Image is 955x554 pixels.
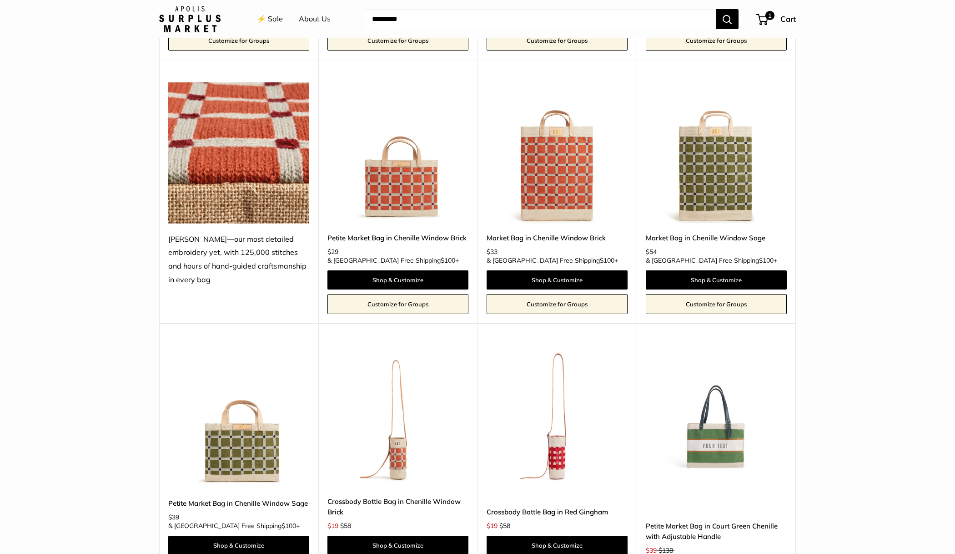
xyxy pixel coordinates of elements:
span: $39 [168,513,179,521]
span: $54 [646,248,657,256]
input: Search... [365,9,716,29]
a: Petite Market Bag in Chenille Window Sage [168,498,309,508]
a: About Us [299,12,331,26]
img: Chenille—our most detailed embroidery yet, with 125,000 stitches and hours of hand-guided craftsm... [168,82,309,224]
img: Petite Market Bag in Chenille Window Sage [168,346,309,487]
img: Market Bag in Chenille Window Brick [487,82,628,224]
span: $100 [441,256,455,264]
a: Crossbody Bottle Bag in Chenille Window Brick [327,496,468,518]
span: $33 [487,248,498,256]
a: Market Bag in Chenille Window SageMarket Bag in Chenille Window Sage [646,82,787,224]
a: Shop & Customize [487,270,628,290]
a: Customize for Groups [487,294,628,314]
span: $29 [327,248,338,256]
span: $58 [340,522,351,530]
a: Customize for Groups [168,30,309,51]
span: & [GEOGRAPHIC_DATA] Free Shipping + [646,257,777,264]
a: Market Bag in Chenille Window Sage [646,233,787,243]
img: Apolis: Surplus Market [159,6,221,32]
a: Customize for Groups [327,30,468,51]
a: Market Bag in Chenille Window Brick [487,233,628,243]
a: ⚡️ Sale [257,12,283,26]
a: 1 Cart [757,12,796,26]
img: description_Our very first Chenille-Jute Market bag [646,346,787,487]
img: Crossbody Bottle Bag in Chenille Window Brick [327,346,468,487]
a: Customize for Groups [646,294,787,314]
span: $19 [487,522,498,530]
a: Crossbody Bottle Bag in Red Gingham [487,507,628,517]
img: Market Bag in Chenille Window Sage [646,82,787,224]
span: & [GEOGRAPHIC_DATA] Free Shipping + [327,257,459,264]
a: Petite Market Bag in Chenille Window BrickPetite Market Bag in Chenille Window Brick [327,82,468,224]
a: Petite Market Bag in Chenille Window SagePetite Market Bag in Chenille Window Sage [168,346,309,487]
span: $100 [281,522,296,530]
span: 1 [765,11,774,20]
a: Crossbody Bottle Bag in Chenille Window BrickCrossbody Bottle Bag in Chenille Window Brick [327,346,468,487]
span: & [GEOGRAPHIC_DATA] Free Shipping + [168,523,300,529]
span: $19 [327,522,338,530]
span: $100 [600,256,614,264]
a: description_Our very first Chenille-Jute Market bagdescription_Adjustable Handles for whatever mo... [646,346,787,487]
span: Cart [780,14,796,24]
a: Petite Market Bag in Chenille Window Brick [327,233,468,243]
a: Crossbody Bottle Bag in Red Ginghamdescription_Even available for group gifting and events [487,346,628,487]
a: Market Bag in Chenille Window BrickMarket Bag in Chenille Window Brick [487,82,628,224]
a: Shop & Customize [327,270,468,290]
span: $58 [499,522,510,530]
a: Customize for Groups [487,30,628,51]
button: Search [716,9,739,29]
div: [PERSON_NAME]—our most detailed embroidery yet, with 125,000 stitches and hours of hand-guided cr... [168,233,309,287]
img: Petite Market Bag in Chenille Window Brick [327,82,468,224]
a: Customize for Groups [327,294,468,314]
span: & [GEOGRAPHIC_DATA] Free Shipping + [487,257,618,264]
a: Customize for Groups [646,30,787,51]
a: Shop & Customize [646,270,787,290]
a: Petite Market Bag in Court Green Chenille with Adjustable Handle [646,521,787,542]
span: $100 [759,256,774,264]
img: Crossbody Bottle Bag in Red Gingham [487,346,628,487]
